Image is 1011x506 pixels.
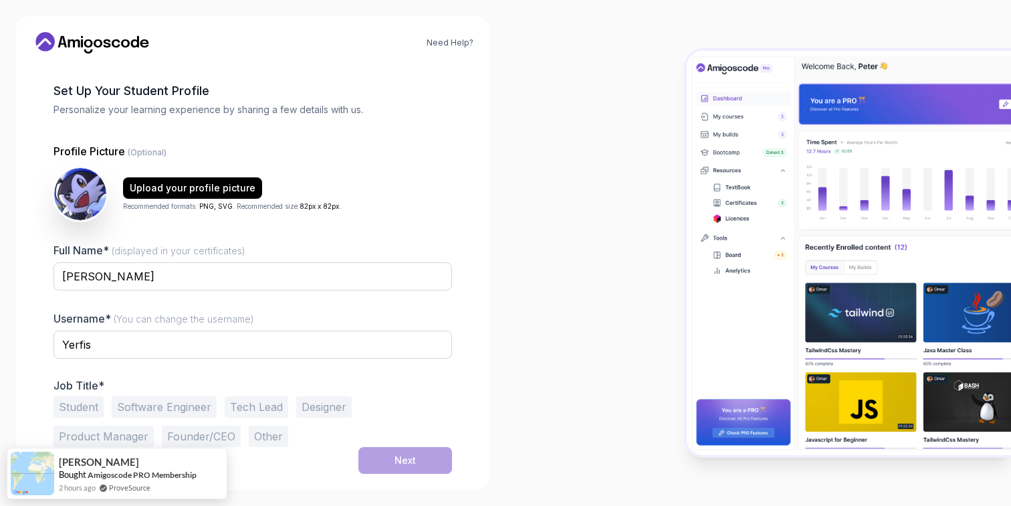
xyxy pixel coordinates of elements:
[427,37,473,48] a: Need Help?
[53,143,452,159] p: Profile Picture
[53,312,254,325] label: Username*
[53,244,245,257] label: Full Name*
[54,168,106,220] img: user profile image
[249,426,288,447] button: Other
[53,82,452,100] h2: Set Up Your Student Profile
[53,379,452,392] p: Job Title*
[53,396,104,418] button: Student
[687,51,1011,456] img: Amigoscode Dashboard
[32,32,152,54] a: Home link
[123,177,262,199] button: Upload your profile picture
[59,456,139,468] span: [PERSON_NAME]
[112,396,217,418] button: Software Engineer
[59,469,86,480] span: Bought
[53,331,452,359] input: Enter your Username
[11,452,54,495] img: provesource social proof notification image
[53,426,154,447] button: Product Manager
[358,447,452,474] button: Next
[199,202,233,210] span: PNG, SVG
[53,262,452,290] input: Enter your Full Name
[395,454,416,467] div: Next
[112,245,245,256] span: (displayed in your certificates)
[114,313,254,325] span: (You can change the username)
[300,202,339,210] span: 82px x 82px
[296,396,352,418] button: Designer
[123,201,341,212] p: Recommended formats: . Recommended size: .
[162,426,241,447] button: Founder/CEO
[130,181,255,195] div: Upload your profile picture
[53,103,452,116] p: Personalize your learning experience by sharing a few details with us.
[128,147,166,157] span: (Optional)
[109,482,150,493] a: ProveSource
[59,482,96,493] span: 2 hours ago
[88,470,197,480] a: Amigoscode PRO Membership
[225,396,288,418] button: Tech Lead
